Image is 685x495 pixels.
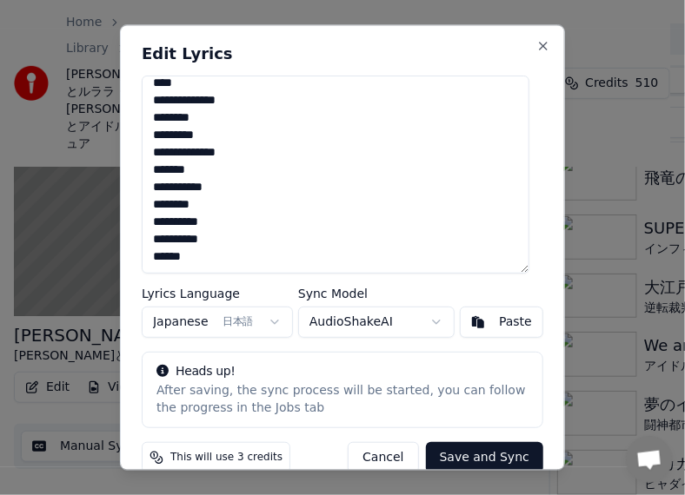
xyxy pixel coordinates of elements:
button: Cancel [348,442,418,473]
label: Lyrics Language [142,287,293,300]
span: This will use 3 credits [170,451,283,465]
h2: Edit Lyrics [142,47,543,63]
div: After saving, the sync process will be started, you can follow the progress in the Jobs tab [156,382,529,417]
label: Sync Model [298,287,455,300]
div: Paste [499,313,532,331]
div: Heads up! [156,363,529,380]
button: Paste [460,307,543,338]
button: Save and Sync [426,442,543,473]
